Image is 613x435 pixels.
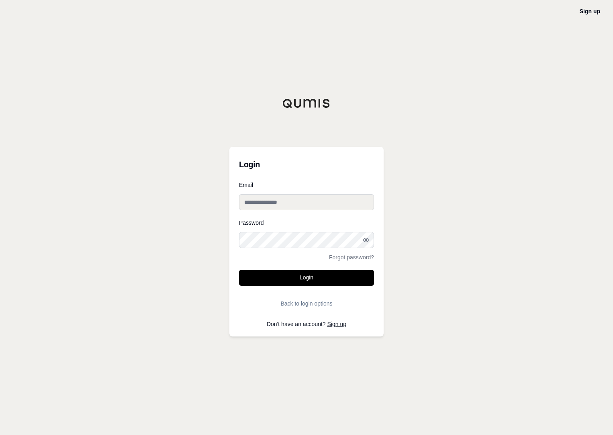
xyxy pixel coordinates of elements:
a: Forgot password? [329,254,374,260]
label: Email [239,182,374,188]
button: Login [239,270,374,286]
a: Sign up [327,321,346,327]
a: Sign up [580,8,600,14]
img: Qumis [282,98,331,108]
label: Password [239,220,374,226]
h3: Login [239,156,374,172]
p: Don't have an account? [239,321,374,327]
button: Back to login options [239,295,374,312]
